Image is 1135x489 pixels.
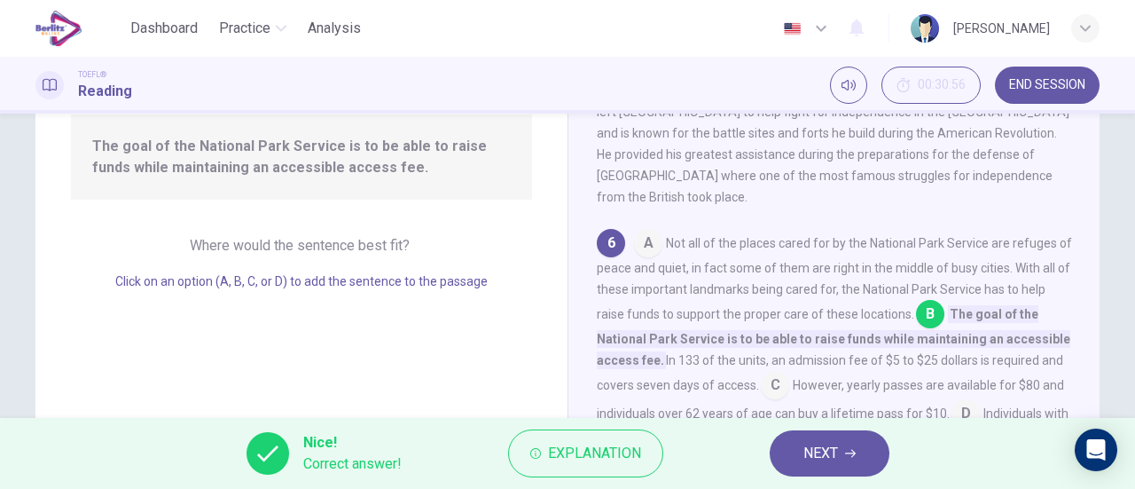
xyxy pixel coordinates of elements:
[995,67,1100,104] button: END SESSION
[78,81,132,102] h1: Reading
[597,353,1063,392] span: In 133 of the units, an admission fee of $5 to $25 dollars is required and covers seven days of a...
[92,136,511,178] span: The goal of the National Park Service is to be able to raise funds while maintaining an accessibl...
[916,300,944,328] span: B
[508,430,663,477] button: Explanation
[35,11,123,46] a: EduSynch logo
[830,67,867,104] div: Mute
[115,274,488,288] span: Click on an option (A, B, C, or D) to add the sentence to the passage
[803,441,838,466] span: NEXT
[918,78,966,92] span: 00:30:56
[597,378,1064,421] span: However, yearly passes are available for $80 and individuals over 62 years of age can buy a lifet...
[881,67,981,104] div: Hide
[597,229,625,257] div: 6
[1009,78,1085,92] span: END SESSION
[548,441,641,466] span: Explanation
[190,237,413,254] span: Where would the sentence best fit?
[78,68,106,81] span: TOEFL®
[881,67,981,104] button: 00:30:56
[597,305,1070,369] span: The goal of the National Park Service is to be able to raise funds while maintaining an accessibl...
[123,12,205,44] button: Dashboard
[953,18,1050,39] div: [PERSON_NAME]
[761,371,789,399] span: C
[130,18,198,39] span: Dashboard
[911,14,939,43] img: Profile picture
[219,18,270,39] span: Practice
[212,12,294,44] button: Practice
[951,399,980,428] span: D
[781,22,803,35] img: en
[35,11,82,46] img: EduSynch logo
[1075,429,1117,471] div: Open Intercom Messenger
[770,430,889,477] button: NEXT
[634,229,662,257] span: A
[301,12,368,44] button: Analysis
[308,18,361,39] span: Analysis
[303,432,402,454] span: Nice!
[597,236,1072,321] span: Not all of the places cared for by the National Park Service are refuges of peace and quiet, in f...
[303,454,402,475] span: Correct answer!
